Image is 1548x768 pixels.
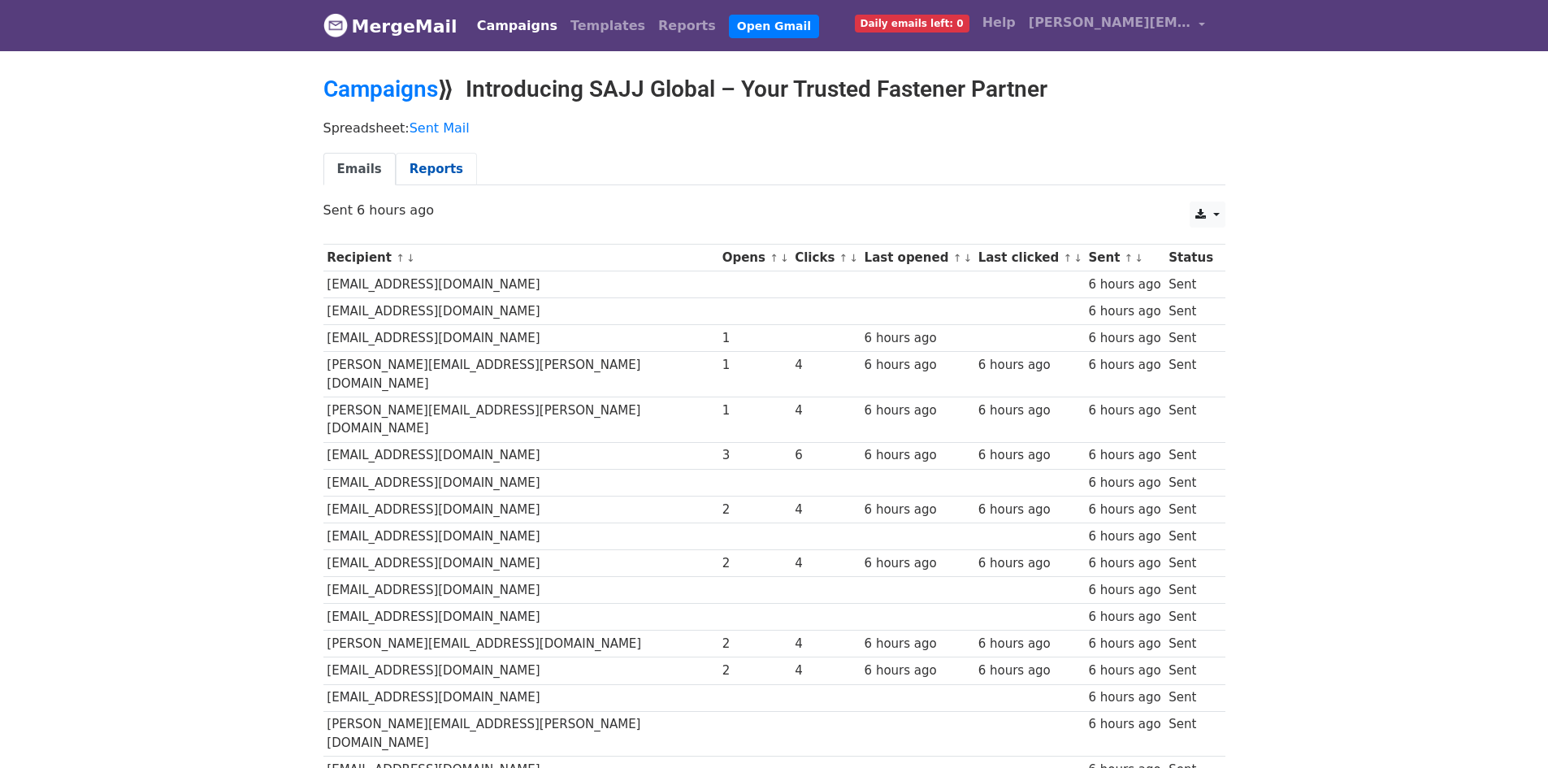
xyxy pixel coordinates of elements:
[795,356,856,375] div: 4
[1164,496,1216,523] td: Sent
[1164,469,1216,496] td: Sent
[1022,7,1212,45] a: [PERSON_NAME][EMAIL_ADDRESS][DOMAIN_NAME]
[1088,276,1160,294] div: 6 hours ago
[865,635,970,653] div: 6 hours ago
[1467,690,1548,768] div: 聊天小工具
[323,469,718,496] td: [EMAIL_ADDRESS][DOMAIN_NAME]
[1164,684,1216,711] td: Sent
[1088,401,1160,420] div: 6 hours ago
[1088,356,1160,375] div: 6 hours ago
[795,401,856,420] div: 4
[396,252,405,264] a: ↑
[865,501,970,519] div: 6 hours ago
[1088,715,1160,734] div: 6 hours ago
[1088,581,1160,600] div: 6 hours ago
[323,631,718,657] td: [PERSON_NAME][EMAIL_ADDRESS][DOMAIN_NAME]
[978,554,1081,573] div: 6 hours ago
[410,120,470,136] a: Sent Mail
[1088,474,1160,492] div: 6 hours ago
[795,501,856,519] div: 4
[722,356,787,375] div: 1
[795,635,856,653] div: 4
[323,523,718,549] td: [EMAIL_ADDRESS][DOMAIN_NAME]
[323,119,1225,137] p: Spreadsheet:
[974,245,1085,271] th: Last clicked
[978,446,1081,465] div: 6 hours ago
[1164,325,1216,352] td: Sent
[323,550,718,577] td: [EMAIL_ADDRESS][DOMAIN_NAME]
[406,252,415,264] a: ↓
[1164,604,1216,631] td: Sent
[323,496,718,523] td: [EMAIL_ADDRESS][DOMAIN_NAME]
[865,329,970,348] div: 6 hours ago
[1063,252,1072,264] a: ↑
[953,252,962,264] a: ↑
[652,10,722,42] a: Reports
[1164,245,1216,271] th: Status
[865,662,970,680] div: 6 hours ago
[865,356,970,375] div: 6 hours ago
[1088,527,1160,546] div: 6 hours ago
[855,15,969,33] span: Daily emails left: 0
[839,252,848,264] a: ↑
[323,577,718,604] td: [EMAIL_ADDRESS][DOMAIN_NAME]
[1088,501,1160,519] div: 6 hours ago
[722,635,787,653] div: 2
[722,401,787,420] div: 1
[323,684,718,711] td: [EMAIL_ADDRESS][DOMAIN_NAME]
[1164,352,1216,397] td: Sent
[978,401,1081,420] div: 6 hours ago
[722,329,787,348] div: 1
[1164,271,1216,298] td: Sent
[323,711,718,757] td: [PERSON_NAME][EMAIL_ADDRESS][PERSON_NAME][DOMAIN_NAME]
[1029,13,1191,33] span: [PERSON_NAME][EMAIL_ADDRESS][DOMAIN_NAME]
[718,245,791,271] th: Opens
[978,662,1081,680] div: 6 hours ago
[861,245,974,271] th: Last opened
[976,7,1022,39] a: Help
[323,657,718,684] td: [EMAIL_ADDRESS][DOMAIN_NAME]
[1085,245,1165,271] th: Sent
[722,662,787,680] div: 2
[848,7,976,39] a: Daily emails left: 0
[1134,252,1143,264] a: ↓
[1164,523,1216,549] td: Sent
[1088,635,1160,653] div: 6 hours ago
[1088,446,1160,465] div: 6 hours ago
[323,9,457,43] a: MergeMail
[1164,711,1216,757] td: Sent
[1164,657,1216,684] td: Sent
[323,245,718,271] th: Recipient
[978,635,1081,653] div: 6 hours ago
[791,245,860,271] th: Clicks
[1164,550,1216,577] td: Sent
[323,76,438,102] a: Campaigns
[729,15,819,38] a: Open Gmail
[470,10,564,42] a: Campaigns
[1164,577,1216,604] td: Sent
[1088,688,1160,707] div: 6 hours ago
[323,271,718,298] td: [EMAIL_ADDRESS][DOMAIN_NAME]
[1125,252,1134,264] a: ↑
[849,252,858,264] a: ↓
[323,13,348,37] img: MergeMail logo
[865,554,970,573] div: 6 hours ago
[795,662,856,680] div: 4
[1088,662,1160,680] div: 6 hours ago
[722,554,787,573] div: 2
[323,298,718,325] td: [EMAIL_ADDRESS][DOMAIN_NAME]
[780,252,789,264] a: ↓
[323,604,718,631] td: [EMAIL_ADDRESS][DOMAIN_NAME]
[396,153,477,186] a: Reports
[323,76,1225,103] h2: ⟫ Introducing SAJJ Global – Your Trusted Fastener Partner
[1164,397,1216,443] td: Sent
[795,446,856,465] div: 6
[323,352,718,397] td: [PERSON_NAME][EMAIL_ADDRESS][PERSON_NAME][DOMAIN_NAME]
[323,153,396,186] a: Emails
[1164,442,1216,469] td: Sent
[722,501,787,519] div: 2
[1073,252,1082,264] a: ↓
[722,446,787,465] div: 3
[963,252,972,264] a: ↓
[1164,631,1216,657] td: Sent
